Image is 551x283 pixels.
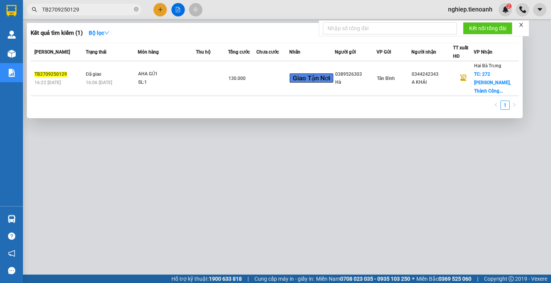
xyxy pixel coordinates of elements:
[31,29,83,37] h3: Kết quả tìm kiếm ( 1 )
[138,78,196,87] div: SL: 1
[8,250,15,257] span: notification
[469,24,506,33] span: Kết nối tổng đài
[412,70,452,78] div: 0344242343
[411,49,436,55] span: Người nhận
[335,49,356,55] span: Người gửi
[518,22,524,28] span: close
[104,30,109,36] span: down
[474,63,501,68] span: Hai Bà Trưng
[7,5,16,16] img: logo-vxr
[474,72,511,94] span: TC: 272 [PERSON_NAME], Thành Công...
[138,49,159,55] span: Món hàng
[474,49,492,55] span: VP Nhận
[412,78,452,86] div: A KHẢI
[32,7,37,12] span: search
[8,31,16,39] img: warehouse-icon
[8,233,15,240] span: question-circle
[134,7,139,11] span: close-circle
[34,80,61,85] span: 16:22 [DATE]
[491,101,500,110] button: left
[510,101,519,110] button: right
[83,27,116,39] button: Bộ lọcdown
[228,49,250,55] span: Tổng cước
[289,49,300,55] span: Nhãn
[8,215,16,223] img: warehouse-icon
[228,76,246,81] span: 130.000
[138,70,196,78] div: AHA GỬI
[86,49,106,55] span: Trạng thái
[290,73,333,83] span: Giao Tận Nơi
[335,78,376,86] div: Hà
[323,22,457,34] input: Nhập số tổng đài
[34,72,67,77] span: TB2709250129
[89,30,109,36] strong: Bộ lọc
[8,267,15,274] span: message
[86,72,101,77] span: Đã giao
[134,6,139,13] span: close-circle
[377,49,391,55] span: VP Gửi
[34,49,70,55] span: [PERSON_NAME]
[463,22,512,34] button: Kết nối tổng đài
[500,101,510,110] li: 1
[196,49,210,55] span: Thu hộ
[510,101,519,110] li: Next Page
[335,70,376,78] div: 0389526303
[377,76,395,81] span: Tân Bình
[42,5,132,14] input: Tìm tên, số ĐT hoặc mã đơn
[86,80,112,85] span: 16:06 [DATE]
[256,49,279,55] span: Chưa cước
[453,45,468,59] span: TT xuất HĐ
[8,69,16,77] img: solution-icon
[501,101,509,109] a: 1
[494,102,498,107] span: left
[8,50,16,58] img: warehouse-icon
[491,101,500,110] li: Previous Page
[512,102,517,107] span: right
